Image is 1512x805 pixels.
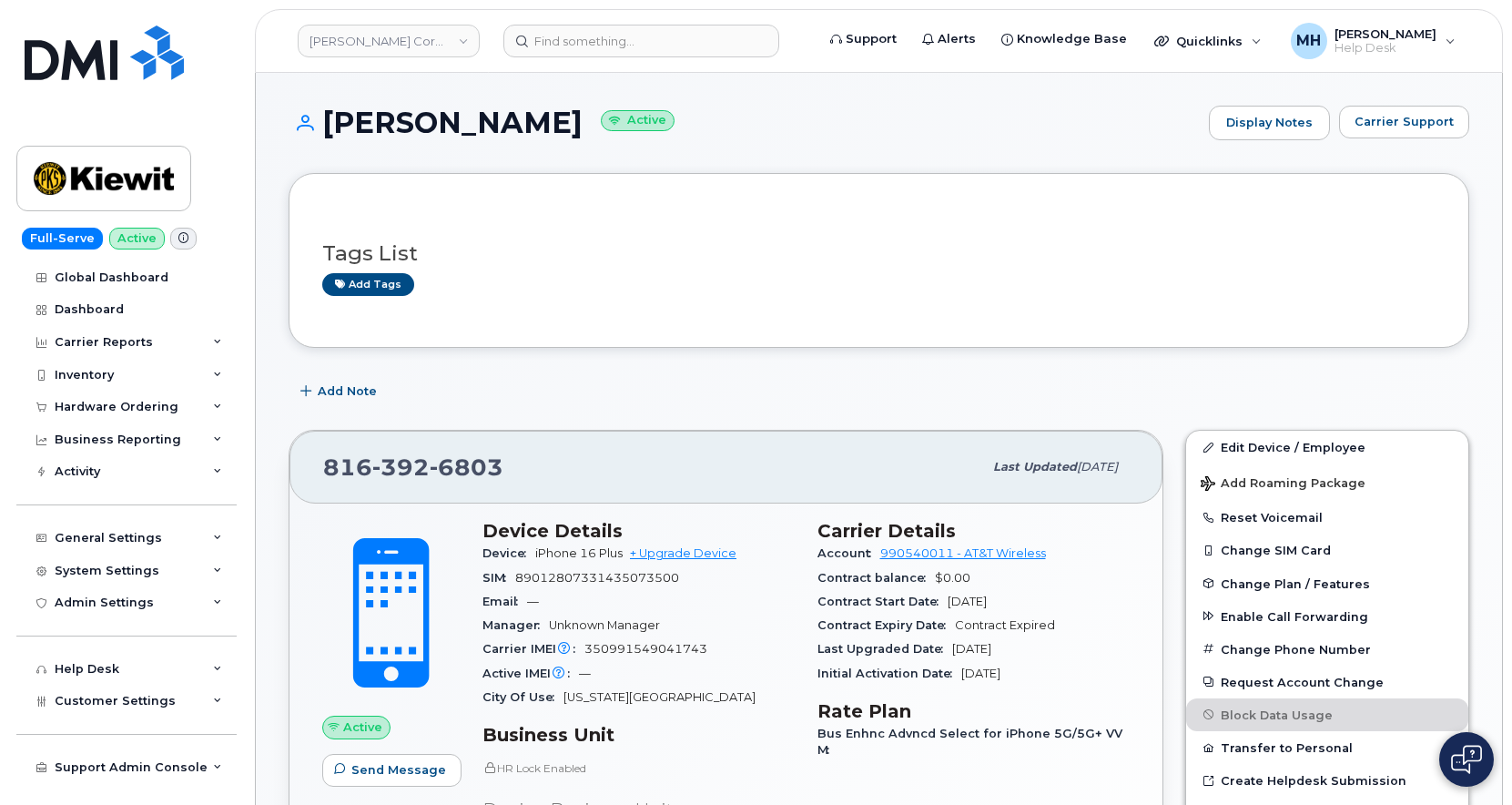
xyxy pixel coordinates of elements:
[289,107,1200,138] h1: [PERSON_NAME]
[1339,106,1469,138] button: Carrier Support
[817,618,955,632] span: Contract Expiry Date
[948,595,987,608] span: [DATE]
[1186,431,1468,464] a: Edit Device / Employee
[961,667,1000,680] span: [DATE]
[322,242,1436,265] h3: Tags List
[817,520,1131,542] h3: Carrier Details
[322,754,462,787] button: Send Message
[482,760,796,776] p: HR Lock Enabled
[584,642,707,656] span: 350991549041743
[515,571,679,585] span: 89012807331435073500
[527,595,539,608] span: —
[1186,633,1468,666] button: Change Phone Number
[630,546,736,560] a: + Upgrade Device
[880,546,1046,560] a: 990540011 - AT&T Wireless
[563,690,756,704] span: [US_STATE][GEOGRAPHIC_DATA]
[817,546,880,560] span: Account
[430,453,503,481] span: 6803
[817,642,952,656] span: Last Upgraded Date
[993,460,1077,474] span: Last updated
[1221,609,1368,623] span: Enable Call Forwarding
[318,382,377,400] span: Add Note
[482,618,549,632] span: Manager
[1186,764,1468,797] a: Create Helpdesk Submission
[1186,698,1468,731] button: Block Data Usage
[351,761,446,779] span: Send Message
[1186,666,1468,698] button: Request Account Change
[1186,567,1468,600] button: Change Plan / Features
[817,727,1122,757] span: Bus Enhnc Advncd Select for iPhone 5G/5G+ VVM
[1201,476,1365,494] span: Add Roaming Package
[482,546,535,560] span: Device
[482,642,584,656] span: Carrier IMEI
[1186,600,1468,633] button: Enable Call Forwarding
[322,273,414,296] a: Add tags
[482,724,796,746] h3: Business Unit
[372,453,430,481] span: 392
[817,700,1131,722] h3: Rate Plan
[1077,460,1118,474] span: [DATE]
[601,110,675,131] small: Active
[817,571,935,585] span: Contract balance
[343,718,382,736] span: Active
[323,453,503,481] span: 816
[935,571,970,585] span: $0.00
[1209,106,1330,140] a: Display Notes
[482,520,796,542] h3: Device Details
[579,667,591,680] span: —
[952,642,991,656] span: [DATE]
[482,690,563,704] span: City Of Use
[1186,534,1468,566] button: Change SIM Card
[955,618,1055,632] span: Contract Expired
[482,595,527,608] span: Email
[1221,576,1370,590] span: Change Plan / Features
[1355,113,1454,130] span: Carrier Support
[817,595,948,608] span: Contract Start Date
[482,571,515,585] span: SIM
[289,375,392,408] button: Add Note
[482,667,579,680] span: Active IMEI
[1186,731,1468,764] button: Transfer to Personal
[549,618,660,632] span: Unknown Manager
[1186,501,1468,534] button: Reset Voicemail
[535,546,623,560] span: iPhone 16 Plus
[817,667,961,680] span: Initial Activation Date
[1451,745,1482,774] img: Open chat
[1186,464,1468,501] button: Add Roaming Package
